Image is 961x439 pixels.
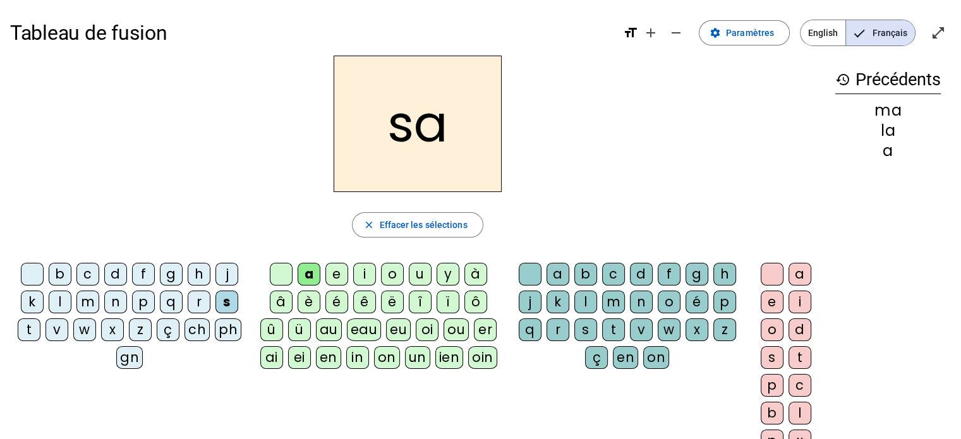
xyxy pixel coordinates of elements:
[800,20,916,46] mat-button-toggle-group: Language selection
[353,263,376,286] div: i
[468,346,497,369] div: oin
[188,263,210,286] div: h
[761,291,783,313] div: e
[835,123,941,138] div: la
[160,263,183,286] div: g
[49,263,71,286] div: b
[374,346,400,369] div: on
[602,291,625,313] div: m
[298,263,320,286] div: a
[630,318,653,341] div: v
[658,291,680,313] div: o
[260,318,283,341] div: û
[444,318,469,341] div: ou
[602,318,625,341] div: t
[686,263,708,286] div: g
[76,263,99,286] div: c
[437,291,459,313] div: ï
[761,402,783,424] div: b
[409,291,432,313] div: î
[188,291,210,313] div: r
[585,346,608,369] div: ç
[658,263,680,286] div: f
[405,346,430,369] div: un
[613,346,638,369] div: en
[547,291,569,313] div: k
[325,263,348,286] div: e
[132,263,155,286] div: f
[363,219,374,231] mat-icon: close
[416,318,438,341] div: oi
[21,291,44,313] div: k
[846,20,915,45] span: Français
[835,72,850,87] mat-icon: history
[435,346,464,369] div: ien
[157,318,179,341] div: ç
[519,318,541,341] div: q
[710,27,721,39] mat-icon: settings
[18,318,40,341] div: t
[104,291,127,313] div: n
[668,25,684,40] mat-icon: remove
[379,217,467,232] span: Effacer les sélections
[699,20,790,45] button: Paramètres
[630,263,653,286] div: d
[464,291,487,313] div: ô
[726,25,774,40] span: Paramètres
[270,291,293,313] div: â
[215,263,238,286] div: j
[713,291,736,313] div: p
[386,318,411,341] div: eu
[574,263,597,286] div: b
[76,291,99,313] div: m
[789,263,811,286] div: a
[761,374,783,397] div: p
[789,291,811,313] div: i
[381,291,404,313] div: ë
[288,346,311,369] div: ei
[835,66,941,94] h3: Précédents
[638,20,663,45] button: Augmenter la taille de la police
[686,291,708,313] div: é
[104,263,127,286] div: d
[215,291,238,313] div: s
[352,212,483,238] button: Effacer les sélections
[132,291,155,313] div: p
[316,318,342,341] div: au
[437,263,459,286] div: y
[789,318,811,341] div: d
[643,346,669,369] div: on
[761,346,783,369] div: s
[663,20,689,45] button: Diminuer la taille de la police
[45,318,68,341] div: v
[184,318,210,341] div: ch
[353,291,376,313] div: ê
[160,291,183,313] div: q
[574,318,597,341] div: s
[547,318,569,341] div: r
[409,263,432,286] div: u
[101,318,124,341] div: x
[713,263,736,286] div: h
[926,20,951,45] button: Entrer en plein écran
[116,346,143,369] div: gn
[474,318,497,341] div: er
[288,318,311,341] div: ü
[519,291,541,313] div: j
[835,143,941,159] div: a
[602,263,625,286] div: c
[801,20,845,45] span: English
[686,318,708,341] div: x
[574,291,597,313] div: l
[630,291,653,313] div: n
[464,263,487,286] div: à
[789,402,811,424] div: l
[316,346,341,369] div: en
[623,25,638,40] mat-icon: format_size
[73,318,96,341] div: w
[334,56,502,192] h2: sa
[547,263,569,286] div: a
[761,318,783,341] div: o
[835,103,941,118] div: ma
[325,291,348,313] div: é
